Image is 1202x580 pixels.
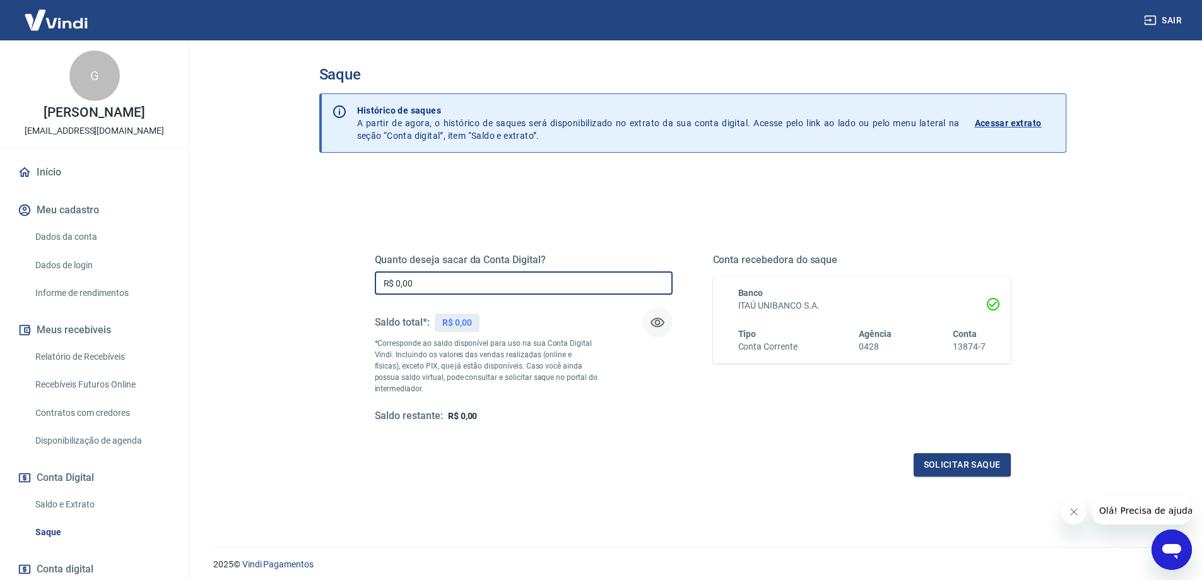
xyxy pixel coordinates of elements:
p: Acessar extrato [975,117,1042,129]
p: *Corresponde ao saldo disponível para uso na sua Conta Digital Vindi. Incluindo os valores das ve... [375,338,598,394]
a: Relatório de Recebíveis [30,344,174,370]
a: Recebíveis Futuros Online [30,372,174,398]
a: Vindi Pagamentos [242,559,314,569]
p: R$ 0,00 [442,316,472,329]
h5: Saldo total*: [375,316,430,329]
iframe: Mensagem da empresa [1092,497,1192,524]
h6: 0428 [859,340,892,353]
a: Dados da conta [30,224,174,250]
h6: Conta Corrente [738,340,798,353]
iframe: Botão para abrir a janela de mensagens [1152,530,1192,570]
a: Informe de rendimentos [30,280,174,306]
iframe: Fechar mensagem [1061,499,1087,524]
span: Olá! Precisa de ajuda? [8,9,106,19]
a: Contratos com credores [30,400,174,426]
span: Conta digital [37,560,93,578]
p: [EMAIL_ADDRESS][DOMAIN_NAME] [25,124,164,138]
h6: 13874-7 [953,340,986,353]
p: [PERSON_NAME] [44,106,144,119]
button: Meus recebíveis [15,316,174,344]
button: Solicitar saque [914,453,1011,476]
h5: Saldo restante: [375,410,443,423]
a: Dados de login [30,252,174,278]
div: G [69,50,120,101]
a: Saldo e Extrato [30,492,174,518]
p: A partir de agora, o histórico de saques será disponibilizado no extrato da sua conta digital. Ac... [357,104,960,142]
a: Disponibilização de agenda [30,428,174,454]
p: Histórico de saques [357,104,960,117]
img: Vindi [15,1,97,39]
span: Conta [953,329,977,339]
h3: Saque [319,66,1066,83]
span: R$ 0,00 [448,411,478,421]
a: Início [15,158,174,186]
button: Sair [1141,9,1187,32]
span: Agência [859,329,892,339]
button: Meu cadastro [15,196,174,224]
h5: Quanto deseja sacar da Conta Digital? [375,254,673,266]
h6: ITAÚ UNIBANCO S.A. [738,299,986,312]
h5: Conta recebedora do saque [713,254,1011,266]
p: 2025 © [213,558,1172,571]
a: Saque [30,519,174,545]
span: Banco [738,288,763,298]
a: Acessar extrato [975,104,1056,142]
span: Tipo [738,329,757,339]
button: Conta Digital [15,464,174,492]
